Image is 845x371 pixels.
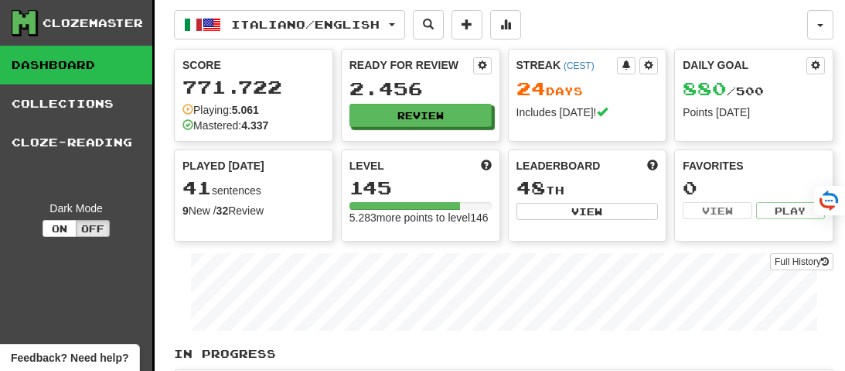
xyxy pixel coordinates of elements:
[683,77,727,99] span: 880
[349,178,492,198] div: 145
[349,104,492,127] button: Review
[490,10,521,40] button: More stats
[349,79,492,98] div: 2.456
[182,204,189,217] strong: 9
[182,57,325,73] div: Score
[349,158,384,173] span: Level
[232,104,259,116] strong: 5.061
[516,178,659,198] div: th
[174,10,405,40] button: Italiano/English
[182,102,259,118] div: Playing:
[516,177,546,198] span: 48
[182,177,212,198] span: 41
[683,105,825,120] div: Points [DATE]
[683,178,825,198] div: 0
[756,202,825,219] button: Play
[481,158,492,173] span: Score more points to level up
[43,220,77,237] button: On
[216,204,229,217] strong: 32
[11,350,128,366] span: Open feedback widget
[683,84,764,98] span: / 500
[182,77,325,97] div: 771.722
[647,158,658,173] span: This week in points, UTC
[349,57,473,73] div: Ready for Review
[182,203,325,218] div: New / Review
[683,202,751,219] button: View
[770,253,833,270] a: Full History
[516,79,659,99] div: Day s
[43,15,143,31] div: Clozemaster
[451,10,482,40] button: Add sentence to collection
[174,346,833,362] p: In Progress
[516,57,618,73] div: Streak
[76,220,110,237] button: Off
[516,203,659,220] button: View
[683,57,806,74] div: Daily Goal
[231,18,380,31] span: Italiano / English
[12,201,141,216] div: Dark Mode
[516,158,601,173] span: Leaderboard
[182,178,325,198] div: sentences
[516,77,546,99] span: 24
[182,118,268,133] div: Mastered:
[683,158,825,173] div: Favorites
[413,10,444,40] button: Search sentences
[516,105,659,120] div: Includes [DATE]!
[182,158,264,173] span: Played [DATE]
[564,60,595,71] a: (CEST)
[241,119,268,132] strong: 4.337
[349,210,492,225] div: 5.283 more points to level 146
